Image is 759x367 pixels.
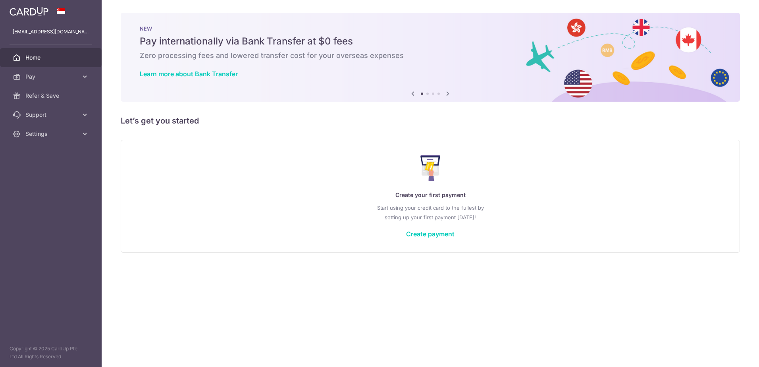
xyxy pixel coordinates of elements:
span: Support [25,111,78,119]
p: Create your first payment [137,190,724,200]
h5: Let’s get you started [121,114,740,127]
a: Create payment [406,230,455,238]
img: Bank transfer banner [121,13,740,102]
h6: Zero processing fees and lowered transfer cost for your overseas expenses [140,51,721,60]
span: Settings [25,130,78,138]
img: Make Payment [420,155,441,181]
p: [EMAIL_ADDRESS][DOMAIN_NAME] [13,28,89,36]
a: Learn more about Bank Transfer [140,70,238,78]
span: Home [25,54,78,62]
h5: Pay internationally via Bank Transfer at $0 fees [140,35,721,48]
span: Pay [25,73,78,81]
img: CardUp [10,6,48,16]
span: Refer & Save [25,92,78,100]
p: Start using your credit card to the fullest by setting up your first payment [DATE]! [137,203,724,222]
p: NEW [140,25,721,32]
